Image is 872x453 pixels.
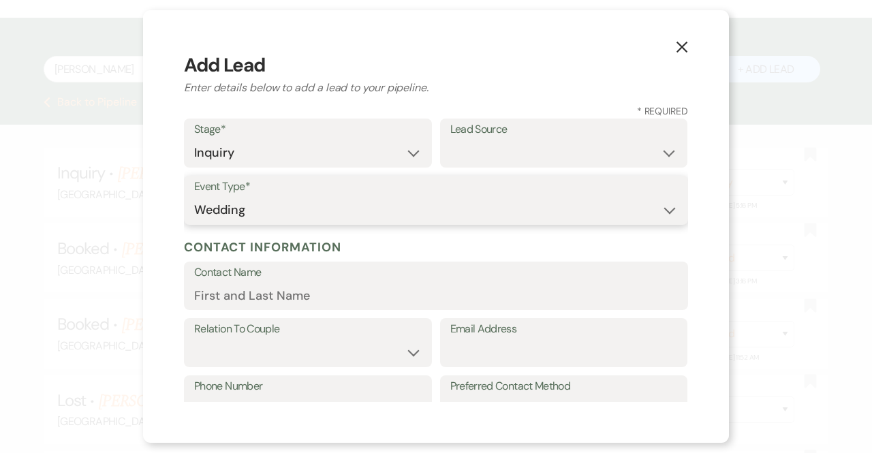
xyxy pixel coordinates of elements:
label: Preferred Contact Method [450,377,678,396]
input: First and Last Name [194,282,678,309]
h3: * Required [184,104,688,119]
label: Email Address [450,319,678,339]
label: Event Type* [194,177,678,197]
h3: Add Lead [184,51,688,80]
label: Stage* [194,120,422,140]
label: Contact Name [194,263,678,283]
label: Relation To Couple [194,319,422,339]
h2: Enter details below to add a lead to your pipeline. [184,80,688,96]
label: Lead Source [450,120,678,140]
label: Phone Number [194,377,422,396]
h5: Contact Information [184,237,688,257]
